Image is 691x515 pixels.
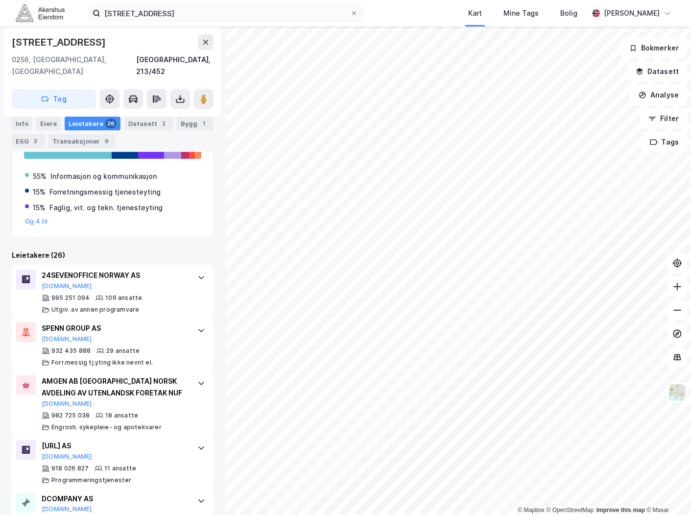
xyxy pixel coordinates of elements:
button: [DOMAIN_NAME] [42,505,92,513]
div: Leietakere [65,117,120,130]
div: Forretningsmessig tjenesteyting [49,186,161,198]
img: Z [668,383,687,402]
div: Info [12,117,32,130]
button: [DOMAIN_NAME] [42,282,92,290]
button: [DOMAIN_NAME] [42,453,92,461]
div: 11 ansatte [104,465,136,472]
div: Mine Tags [503,7,539,19]
div: 26 [105,119,117,128]
div: DCOMPANY AS [42,493,188,505]
div: ESG [12,134,45,148]
div: Bygg [177,117,213,130]
a: Mapbox [518,507,545,514]
div: 932 435 888 [51,347,91,355]
div: 0256, [GEOGRAPHIC_DATA], [GEOGRAPHIC_DATA] [12,54,136,77]
button: [DOMAIN_NAME] [42,400,92,408]
button: Bokmerker [621,38,687,58]
div: 106 ansatte [105,294,142,302]
div: [PERSON_NAME] [604,7,660,19]
div: Programmeringstjenester [51,476,132,484]
button: Tags [642,132,687,152]
div: 15% [33,186,46,198]
div: 2 [159,119,169,128]
div: SPENN GROUP AS [42,322,188,334]
div: Faglig, vit. og tekn. tjenesteyting [49,202,163,214]
button: Datasett [627,62,687,81]
div: Informasjon og kommunikasjon [50,171,157,182]
button: Tag [12,89,96,109]
button: Og 4 til [25,218,48,225]
iframe: Chat Widget [642,468,691,515]
div: 55% [33,171,47,182]
button: [DOMAIN_NAME] [42,335,92,343]
div: Kart [468,7,482,19]
img: akershus-eiendom-logo.9091f326c980b4bce74ccdd9f866810c.svg [16,4,65,22]
div: Utgiv. av annen programvare [51,306,139,314]
div: Engrosh. sykepleie- og apotekvarer [51,423,162,431]
a: Improve this map [596,507,645,514]
div: Leietakere (26) [12,249,214,261]
input: Søk på adresse, matrikkel, gårdeiere, leietakere eller personer [100,6,350,21]
div: 918 026 827 [51,465,89,472]
div: [STREET_ADDRESS] [12,34,108,50]
div: 18 ansatte [105,412,138,419]
div: Eiere [36,117,61,130]
div: 9 [102,136,112,146]
button: Filter [640,109,687,128]
div: 15% [33,202,46,214]
div: Transaksjoner [48,134,116,148]
div: Forr.messig tj.yting ikke nevnt el. [51,359,153,367]
button: Analyse [630,85,687,105]
div: Datasett [124,117,173,130]
div: 24SEVENOFFICE NORWAY AS [42,270,188,281]
div: Bolig [560,7,577,19]
div: AMGEN AB [GEOGRAPHIC_DATA] NORSK AVDELING AV UTENLANDSK FORETAK NUF [42,375,188,399]
div: 29 ansatte [106,347,140,355]
div: 995 251 094 [51,294,90,302]
div: [URL] AS [42,440,188,452]
a: OpenStreetMap [547,507,594,514]
div: 982 725 038 [51,412,90,419]
div: 3 [31,136,41,146]
div: [GEOGRAPHIC_DATA], 213/452 [136,54,214,77]
div: Kontrollprogram for chat [642,468,691,515]
div: 1 [199,119,209,128]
